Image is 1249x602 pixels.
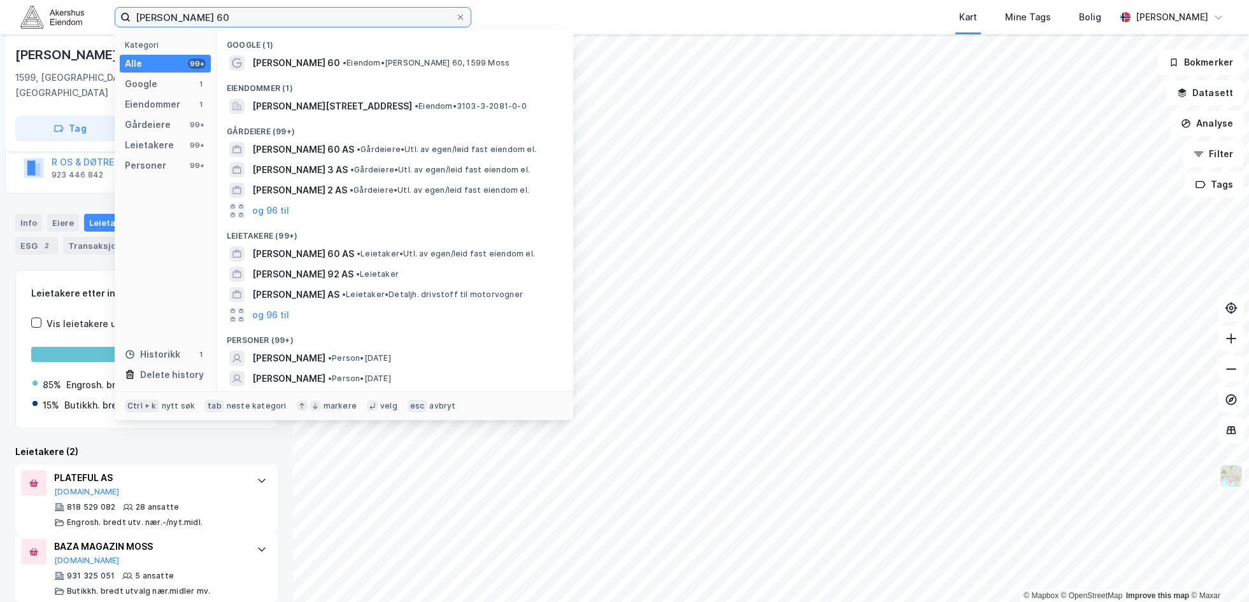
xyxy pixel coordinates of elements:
div: nytt søk [162,401,196,411]
div: 85% [43,377,61,393]
div: Mine Tags [1005,10,1051,25]
span: • [415,101,418,111]
div: Kontrollprogram for chat [1185,541,1249,602]
span: Leietaker • Utl. av egen/leid fast eiendom el. [357,249,535,259]
iframe: Chat Widget [1185,541,1249,602]
div: Gårdeiere [125,117,171,132]
div: 99+ [188,140,206,150]
button: Bokmerker [1158,50,1244,75]
div: Ctrl + k [125,400,159,412]
div: Engrosh. bredt utv. nær.-/nyt.midl. [66,377,217,393]
span: • [350,185,353,195]
div: 15% [43,398,59,413]
div: Gårdeiere (99+) [217,116,573,139]
img: akershus-eiendom-logo.9091f326c980b4bce74ccdd9f866810c.svg [20,6,84,28]
div: 1 [196,79,206,89]
span: [PERSON_NAME] 2 AS [252,183,347,198]
div: [PERSON_NAME] [1136,10,1208,25]
div: markere [324,401,357,411]
span: • [357,144,360,154]
span: [PERSON_NAME] 3 AS [252,162,348,178]
div: Google (1) [217,30,573,53]
span: • [350,165,354,174]
div: neste kategori [227,401,287,411]
div: Leietakere (99+) [217,221,573,244]
div: PLATEFUL AS [54,470,244,486]
div: 923 446 842 [52,170,103,180]
input: Søk på adresse, matrikkel, gårdeiere, leietakere eller personer [131,8,455,27]
div: Personer [125,158,166,173]
div: 1599, [GEOGRAPHIC_DATA], [GEOGRAPHIC_DATA] [15,70,220,101]
div: Butikkh. bredt utvalg nær.midler mv. [64,398,225,413]
div: Bolig [1079,10,1101,25]
div: Kategori [125,40,211,50]
div: Leietakere [84,214,155,232]
span: • [342,290,346,299]
div: 931 325 051 [67,571,115,581]
button: [DOMAIN_NAME] [54,487,120,497]
div: 2 [40,239,53,252]
div: 28 ansatte [136,502,179,512]
span: [PERSON_NAME] 60 [252,55,340,71]
span: Eiendom • 3103-3-2081-0-0 [415,101,527,111]
div: tab [205,400,224,412]
span: [PERSON_NAME] AS [252,287,339,302]
div: Kart [959,10,977,25]
button: og 96 til [252,307,289,323]
span: • [357,249,360,258]
div: avbryt [429,401,455,411]
div: Eiere [47,214,79,232]
button: Tag [15,116,125,141]
a: Mapbox [1024,591,1059,600]
div: Eiendommer [125,97,180,112]
div: Google [125,76,157,92]
span: Gårdeiere • Utl. av egen/leid fast eiendom el. [350,185,529,195]
div: 5 ansatte [135,571,174,581]
span: Gårdeiere • Utl. av egen/leid fast eiendom el. [357,144,536,155]
div: 99+ [188,59,206,69]
div: Leietakere [125,137,174,153]
div: Butikkh. bredt utvalg nær.midler mv. [67,586,210,596]
span: Person • [DATE] [328,374,391,384]
span: [PERSON_NAME] 60 AS [252,142,354,157]
div: Historikk [125,347,180,362]
span: [PERSON_NAME][STREET_ADDRESS] [252,99,412,114]
span: • [356,269,360,279]
span: • [328,374,332,383]
div: 99+ [188,160,206,171]
div: Engrosh. bredt utv. nær.-/nyt.midl. [67,517,203,528]
span: [PERSON_NAME] 60 AS [252,246,354,262]
div: Vis leietakere uten ansatte [46,316,168,332]
span: Leietaker • Detaljh. drivstoff til motorvogner [342,290,523,300]
div: Eiendommer (1) [217,73,573,96]
div: esc [408,400,427,412]
div: BAZA MAGAZIN MOSS [54,539,244,554]
button: Tags [1185,172,1244,197]
span: Person • [DATE] [328,353,391,363]
span: Leietaker [356,269,399,279]
span: [PERSON_NAME] [252,351,325,366]
button: og 96 til [252,203,289,218]
div: Leietakere etter industri [31,286,262,301]
div: Alle [125,56,142,71]
button: Analyse [1170,111,1244,136]
button: Datasett [1166,80,1244,106]
div: 818 529 082 [67,502,115,512]
div: Personer (99+) [217,325,573,348]
div: 1 [196,99,206,109]
span: • [328,353,332,363]
div: velg [380,401,397,411]
div: Leietakere (2) [15,444,278,459]
button: Filter [1183,141,1244,167]
div: Transaksjoner [63,237,150,255]
span: • [343,58,346,67]
div: 1 [196,349,206,360]
span: [PERSON_NAME] 92 AS [252,267,353,282]
div: [PERSON_NAME] 60 [15,45,139,65]
img: Z [1219,464,1243,488]
button: [DOMAIN_NAME] [54,556,120,566]
a: OpenStreetMap [1061,591,1123,600]
div: Delete history [140,367,204,382]
a: Improve this map [1126,591,1189,600]
span: [PERSON_NAME] [252,371,325,386]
